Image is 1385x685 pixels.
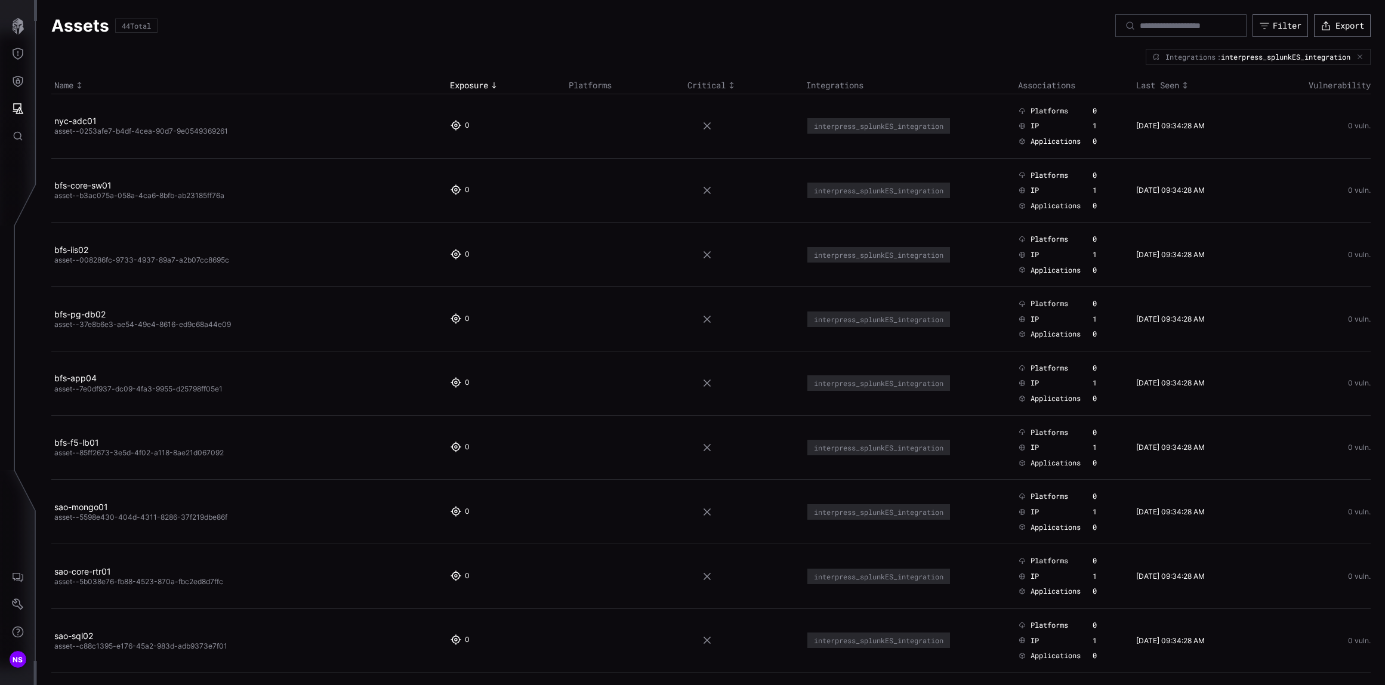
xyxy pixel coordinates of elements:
[1093,394,1121,403] div: 0
[122,22,151,29] div: 44 Total
[1273,20,1301,31] div: Filter
[1314,14,1371,37] button: Export
[1252,77,1371,94] th: Vulnerability
[450,80,563,91] div: Toggle sort direction
[54,255,229,264] span: asset--008286fc-9733-4937-89a7-a2b07cc8695c
[1093,106,1121,116] div: 0
[1255,572,1371,581] div: 0 vuln.
[54,631,93,641] a: sao-sql02
[1255,186,1371,195] div: 0 vuln.
[465,378,474,388] div: 0
[1031,186,1039,195] span: IP
[1093,636,1121,646] div: 1
[54,448,224,457] span: asset--85ff2673-3e5d-4f02-a118-8ae21d067092
[1093,621,1121,630] div: 0
[814,508,943,516] div: interpress_splunkES_integration
[1031,234,1068,244] span: Platforms
[687,80,800,91] div: Toggle sort direction
[1093,314,1121,324] div: 1
[1136,121,1205,130] time: [DATE] 09:34:28 AM
[1255,507,1371,517] div: 0 vuln.
[54,116,97,126] a: nyc-adc01
[465,635,474,646] div: 0
[1221,53,1350,61] span: interpress_splunkES_integration
[814,379,943,387] div: interpress_splunkES_integration
[1031,587,1081,596] span: Applications
[1093,186,1121,195] div: 1
[1093,458,1121,468] div: 0
[1217,53,1355,61] div: :
[1255,250,1371,260] div: 0 vuln.
[1031,106,1068,116] span: Platforms
[54,502,108,512] a: sao-mongo01
[1136,80,1249,91] div: Toggle sort direction
[1152,53,1216,60] div: Integrations
[1093,378,1121,388] div: 1
[1031,250,1039,260] span: IP
[1015,77,1134,94] th: Associations
[1093,171,1121,180] div: 0
[1136,250,1205,259] time: [DATE] 09:34:28 AM
[814,315,943,323] div: interpress_splunkES_integration
[1031,171,1068,180] span: Platforms
[1031,458,1081,468] span: Applications
[1093,234,1121,244] div: 0
[465,249,474,260] div: 0
[54,641,227,650] span: asset--c88c1395-e176-45a2-983d-adb9373e7f01
[566,77,684,94] th: Platforms
[1031,363,1068,373] span: Platforms
[465,314,474,325] div: 0
[1031,636,1039,646] span: IP
[465,571,474,582] div: 0
[465,442,474,453] div: 0
[814,251,943,259] div: interpress_splunkES_integration
[1136,378,1205,387] time: [DATE] 09:34:28 AM
[1031,394,1081,403] span: Applications
[1136,507,1205,516] time: [DATE] 09:34:28 AM
[1255,378,1371,388] div: 0 vuln.
[54,513,227,522] span: asset--5598e430-404d-4311-8286-37f219dbe86f
[814,572,943,581] div: interpress_splunkES_integration
[1031,314,1039,324] span: IP
[1031,428,1068,437] span: Platforms
[814,636,943,644] div: interpress_splunkES_integration
[1093,137,1121,146] div: 0
[1093,492,1121,501] div: 0
[1093,266,1121,275] div: 0
[54,373,97,383] a: bfs-app04
[1136,186,1205,195] time: [DATE] 09:34:28 AM
[1031,651,1081,661] span: Applications
[1255,636,1371,646] div: 0 vuln.
[1093,250,1121,260] div: 1
[1031,266,1081,275] span: Applications
[54,566,111,576] a: sao-core-rtr01
[54,320,231,329] span: asset--37e8b6e3-ae54-49e4-8616-ed9c68a44e09
[1093,121,1121,131] div: 1
[1031,299,1068,308] span: Platforms
[54,126,228,135] span: asset--0253afe7-b4df-4cea-90d7-9e0549369261
[1253,14,1308,37] button: Filter
[465,185,474,196] div: 0
[465,507,474,517] div: 0
[54,191,224,200] span: asset--b3ac075a-058a-4ca6-8bfb-ab23185ff76a
[1255,443,1371,452] div: 0 vuln.
[1136,572,1205,581] time: [DATE] 09:34:28 AM
[1093,201,1121,211] div: 0
[1093,507,1121,517] div: 1
[54,384,223,393] span: asset--7e0df937-dc09-4fa3-9955-d25798ff05e1
[1136,314,1205,323] time: [DATE] 09:34:28 AM
[54,577,223,586] span: asset--5b038e76-fb88-4523-870a-fbc2ed8d7ffc
[1031,523,1081,532] span: Applications
[1093,329,1121,339] div: 0
[814,443,943,452] div: interpress_splunkES_integration
[1031,443,1039,452] span: IP
[1031,572,1039,581] span: IP
[54,80,444,91] div: Toggle sort direction
[1093,587,1121,596] div: 0
[13,653,23,666] span: NS
[1093,428,1121,437] div: 0
[1031,329,1081,339] span: Applications
[54,309,106,319] a: bfs-pg-db02
[1136,443,1205,452] time: [DATE] 09:34:28 AM
[1093,651,1121,661] div: 0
